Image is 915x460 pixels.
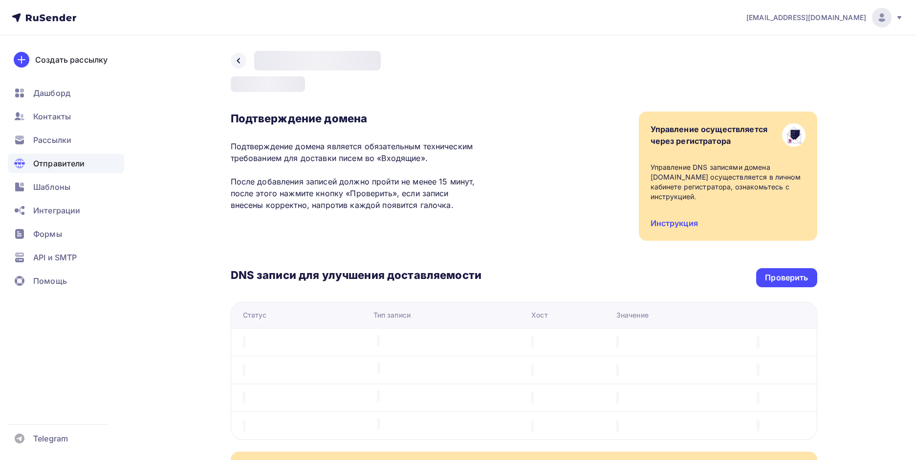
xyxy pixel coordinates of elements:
[8,130,124,150] a: Рассылки
[33,252,77,263] span: API и SMTP
[651,162,806,202] div: Управление DNS записями домена [DOMAIN_NAME] осуществляется в личном кабинете регистратора, ознак...
[746,8,903,27] a: [EMAIL_ADDRESS][DOMAIN_NAME]
[243,310,267,320] div: Статус
[8,177,124,197] a: Шаблоны
[651,123,768,147] div: Управление осуществляется через регистратора
[33,228,62,240] span: Формы
[373,310,411,320] div: Тип записи
[33,111,71,122] span: Контакты
[33,275,67,287] span: Помощь
[8,83,124,103] a: Дашборд
[746,13,866,23] span: [EMAIL_ADDRESS][DOMAIN_NAME]
[33,158,85,169] span: Отправители
[33,134,71,146] span: Рассылки
[33,181,70,193] span: Шаблоны
[35,54,108,66] div: Создать рассылку
[33,205,80,216] span: Интеграции
[33,433,68,444] span: Telegram
[616,310,649,320] div: Значение
[33,87,70,99] span: Дашборд
[231,268,481,284] h3: DNS записи для улучшения доставляемости
[231,112,481,125] h3: Подтверждение домена
[651,218,698,228] a: Инструкция
[8,154,124,173] a: Отправители
[531,310,548,320] div: Хост
[8,224,124,244] a: Формы
[765,272,808,283] div: Проверить
[231,140,481,211] p: Подтверждение домена является обязательным техническим требованием для доставки писем во «Входящи...
[8,107,124,126] a: Контакты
